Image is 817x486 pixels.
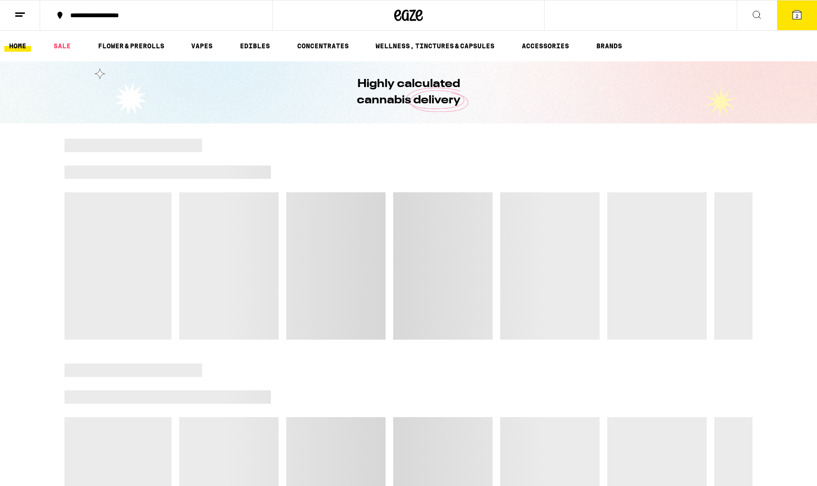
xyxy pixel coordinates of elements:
a: FLOWER & PREROLLS [93,40,169,52]
a: WELLNESS, TINCTURES & CAPSULES [371,40,499,52]
a: EDIBLES [235,40,275,52]
a: CONCENTRATES [292,40,354,52]
button: 2 [777,0,817,30]
a: SALE [49,40,75,52]
a: BRANDS [591,40,627,52]
a: VAPES [186,40,217,52]
span: 2 [795,13,798,19]
h1: Highly calculated cannabis delivery [330,76,487,109]
a: HOME [4,40,31,52]
a: ACCESSORIES [517,40,574,52]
